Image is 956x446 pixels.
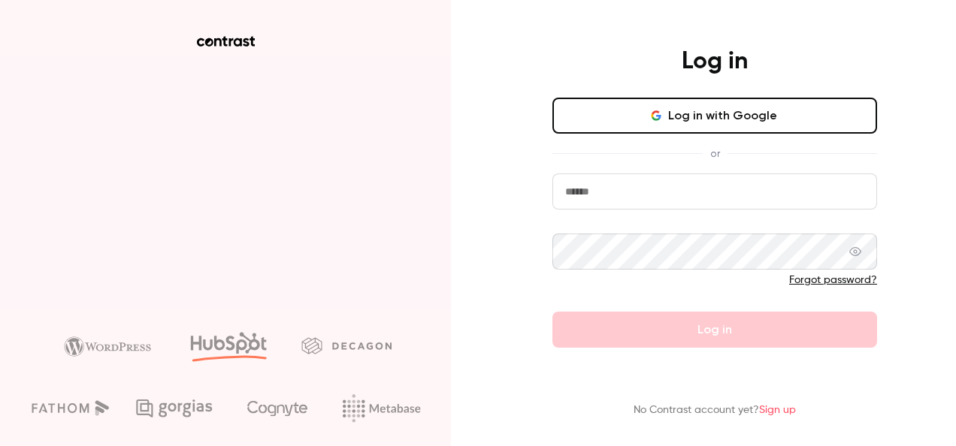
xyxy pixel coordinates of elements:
a: Forgot password? [789,275,877,285]
button: Log in with Google [552,98,877,134]
p: No Contrast account yet? [634,402,796,418]
img: decagon [301,337,392,354]
a: Sign up [759,405,796,415]
span: or [703,146,728,161]
h4: Log in [682,47,748,77]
